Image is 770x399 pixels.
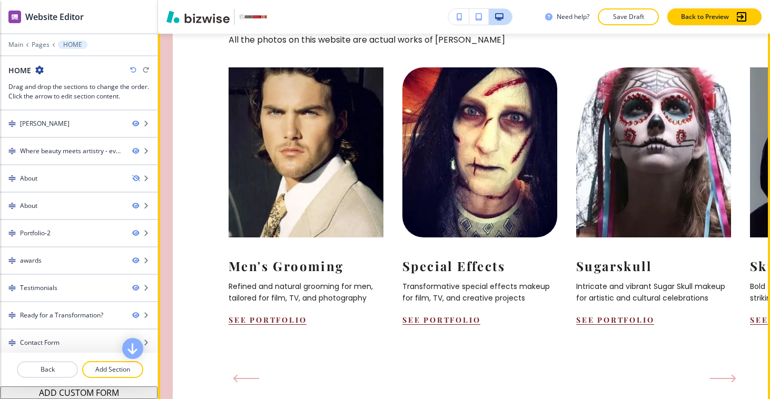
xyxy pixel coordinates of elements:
[576,67,731,237] img: <p>Sugarskull</p>
[598,8,659,25] button: Save Draft
[63,41,82,48] p: HOME
[681,12,729,22] p: Back to Preview
[576,257,731,274] p: Sugarskull
[402,67,557,237] img: <p>Special Effects</p>
[402,257,557,274] p: Special Effects
[166,11,230,23] img: Bizwise Logo
[8,147,16,155] img: Drag
[8,339,16,346] img: Drag
[8,202,16,210] img: Drag
[32,41,50,48] button: Pages
[20,338,60,347] div: Contact Form
[20,146,124,156] div: Where beauty meets artistry - every look tells a story
[402,315,480,325] button: See Portfolio
[8,11,21,23] img: editor icon
[229,257,383,274] p: Men's Grooming
[576,315,654,325] button: see portfolio
[8,257,16,264] img: Drag
[402,281,557,304] p: Transformative special effects makeup for film, TV, and creative projects
[25,11,84,23] h2: Website Editor
[229,281,383,304] p: Refined and natural grooming for men, tailored for film, TV, and photography
[20,228,51,238] div: Portfolio-2
[8,82,149,101] h3: Drag and drop the sections to change the order. Click the arrow to edit section content.
[229,315,307,325] button: See Portfolio
[20,256,42,265] div: awards
[82,361,143,378] button: Add Section
[229,67,383,237] img: <p>Men's Grooming</p>
[8,284,16,292] img: Drag
[20,311,103,320] div: Ready for a Transformation?
[667,8,762,25] button: Back to Preview
[83,365,142,374] p: Add Section
[20,174,37,183] div: About
[8,65,31,76] h2: HOME
[20,283,57,293] div: Testimonials
[8,41,23,48] button: Main
[229,33,738,46] p: All the photos on this website are actual works of [PERSON_NAME]
[8,175,16,182] img: Drag
[17,361,78,378] button: Back
[8,120,16,127] img: Drag
[58,41,87,49] button: HOME
[611,12,645,22] p: Save Draft
[20,119,70,128] div: Doris Lew
[706,370,741,387] button: Next Slide
[239,14,268,19] img: Your Logo
[8,230,16,237] img: Drag
[20,201,37,211] div: About
[576,281,731,304] p: Intricate and vibrant Sugar Skull makeup for artistic and cultural celebrations
[18,365,77,374] p: Back
[229,370,263,387] button: Previous Slide
[557,12,589,22] h3: Need help?
[8,312,16,319] img: Drag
